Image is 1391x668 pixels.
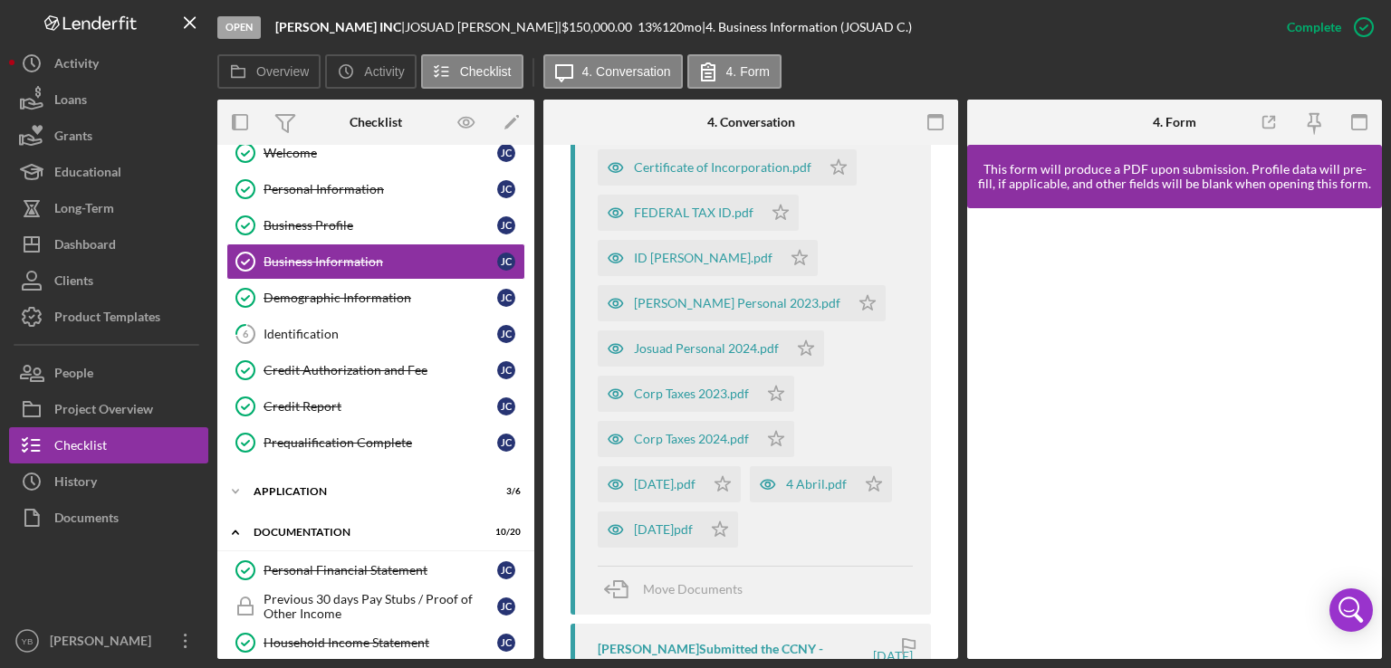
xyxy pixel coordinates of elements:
button: Checklist [421,54,523,89]
div: JOSUAD [PERSON_NAME] | [405,20,561,34]
button: Checklist [9,427,208,463]
div: This form will produce a PDF upon submission. Profile data will pre-fill, if applicable, and othe... [976,162,1373,191]
a: Documents [9,500,208,536]
button: Certificate of Incorporation.pdf [598,149,857,186]
div: 4. Conversation [707,115,795,129]
div: J C [497,253,515,271]
a: Household Income StatementJC [226,625,525,661]
time: 2025-08-19 19:27 [873,649,913,663]
a: WelcomeJC [226,135,525,171]
div: J C [497,434,515,452]
div: Personal Financial Statement [264,563,497,577]
div: Business Profile [264,218,497,233]
button: Corp Taxes 2023.pdf [598,376,794,412]
tspan: 6 [243,328,249,339]
div: [DATE].pdf [634,477,695,491]
iframe: Lenderfit form [985,226,1366,641]
div: History [54,463,97,504]
a: Business InformationJC [226,243,525,280]
a: Project Overview [9,391,208,427]
a: Personal InformationJC [226,171,525,207]
div: 10 / 20 [488,527,521,538]
div: [PERSON_NAME] [45,623,163,663]
div: J C [497,361,515,379]
button: Overview [217,54,321,89]
div: Application [254,486,475,497]
div: Documents [54,500,119,540]
div: J C [497,325,515,343]
button: [DATE].pdf [598,466,741,502]
div: Previous 30 days Pay Stubs / Proof of Other Income [264,592,497,621]
a: Business ProfileJC [226,207,525,243]
div: 4. Form [1153,115,1196,129]
div: J C [497,634,515,652]
div: | [275,20,405,34]
div: Documentation [254,527,475,538]
div: $150,000.00 [561,20,638,34]
div: 3 / 6 [488,486,521,497]
div: Corp Taxes 2023.pdf [634,386,749,401]
div: Open [217,16,261,39]
a: Personal Financial StatementJC [226,552,525,588]
button: ID [PERSON_NAME].pdf [598,240,818,276]
div: | 4. Business Information (JOSUAD C.) [702,20,912,34]
text: YB [22,636,34,646]
div: J C [497,561,515,579]
button: Move Documents [598,567,761,612]
label: Overview [256,64,309,79]
button: FEDERAL TAX ID.pdf [598,195,799,231]
div: [DATE]pdf [634,522,693,537]
button: 4. Form [687,54,782,89]
span: Move Documents [643,581,743,596]
div: Demographic Information [264,291,497,305]
div: Credit Authorization and Fee [264,363,497,377]
button: YB[PERSON_NAME] [9,623,208,659]
div: J C [497,397,515,415]
div: Personal Information [264,182,497,196]
div: J C [497,289,515,307]
div: [PERSON_NAME] Personal 2023.pdf [634,296,840,310]
div: Corp Taxes 2024.pdf [634,432,749,446]
button: Complete [1269,9,1382,45]
div: FEDERAL TAX ID.pdf [634,205,753,220]
div: Complete [1287,9,1341,45]
a: Credit Authorization and FeeJC [226,352,525,388]
div: 13 % [638,20,662,34]
div: Identification [264,327,497,341]
b: [PERSON_NAME] INC [275,19,401,34]
a: Credit ReportJC [226,388,525,425]
button: Josuad Personal 2024.pdf [598,330,824,367]
div: Household Income Statement [264,635,497,650]
button: [DATE]pdf [598,511,738,548]
label: 4. Form [726,64,770,79]
a: Prequalification CompleteJC [226,425,525,461]
div: Checklist [54,427,107,468]
a: 6IdentificationJC [226,316,525,352]
div: Open Intercom Messenger [1329,588,1373,632]
div: Credit Report [264,399,497,414]
div: Certificate of Incorporation.pdf [634,160,811,175]
div: Josuad Personal 2024.pdf [634,341,779,356]
button: History [9,463,208,500]
button: 4 Abril.pdf [750,466,892,502]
